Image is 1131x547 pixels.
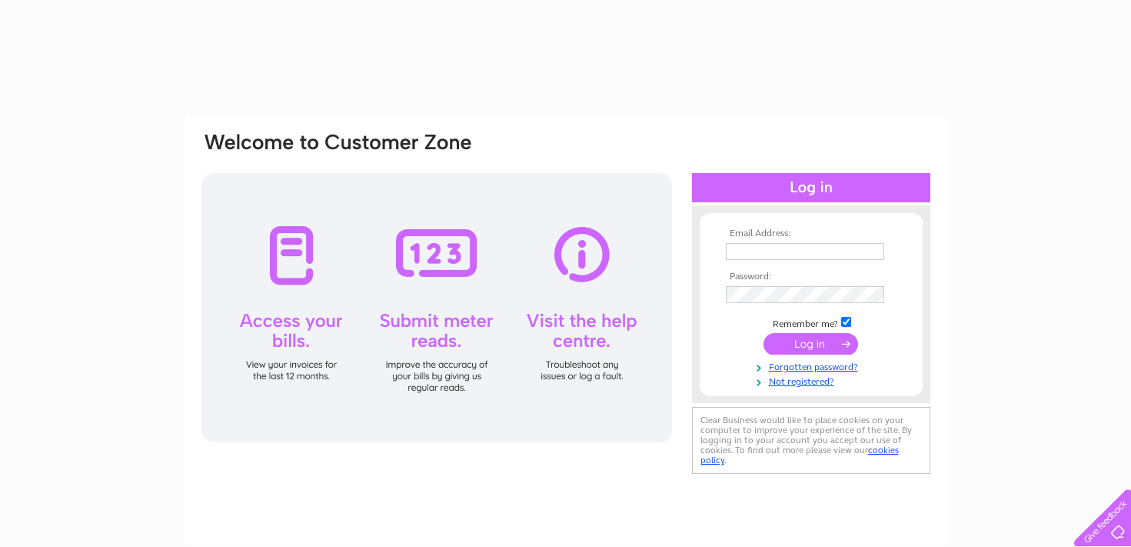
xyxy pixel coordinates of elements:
th: Password: [722,272,900,282]
a: cookies policy [700,445,899,465]
a: Forgotten password? [726,359,900,373]
a: Not registered? [726,373,900,388]
input: Submit [763,333,858,355]
td: Remember me? [722,315,900,330]
div: Clear Business would like to place cookies on your computer to improve your experience of the sit... [692,407,930,474]
th: Email Address: [722,228,900,239]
